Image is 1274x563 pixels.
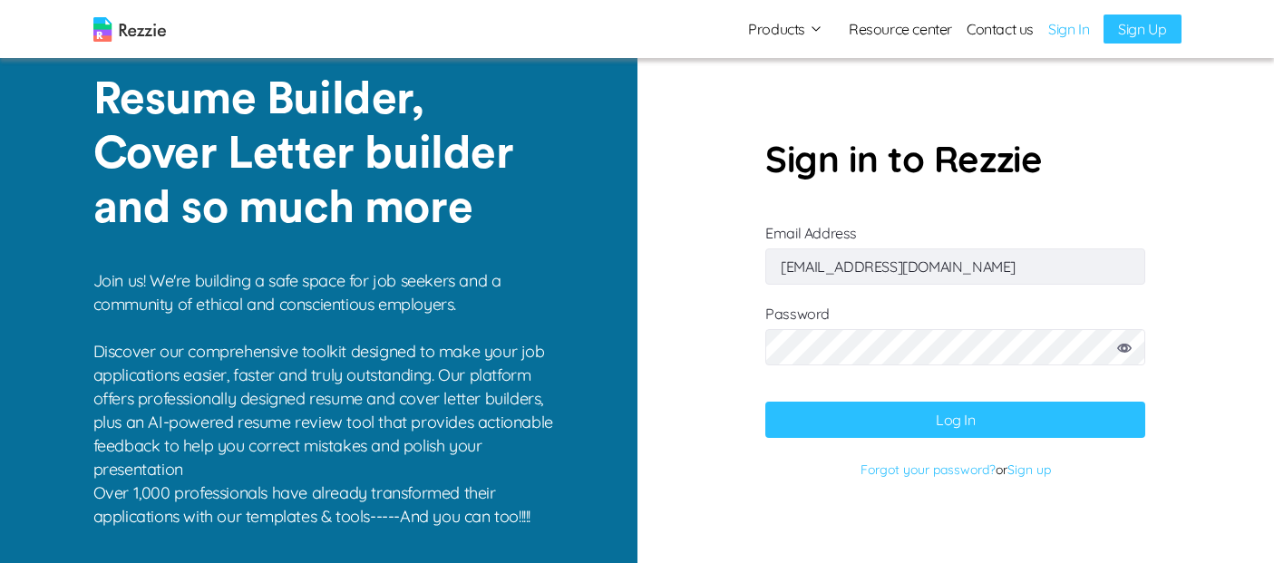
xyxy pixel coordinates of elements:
[93,481,566,529] p: Over 1,000 professionals have already transformed their applications with our templates & tools--...
[765,224,1145,276] label: Email Address
[765,305,1145,383] label: Password
[861,461,996,478] a: Forgot your password?
[765,248,1145,285] input: Email Address
[967,18,1034,40] a: Contact us
[93,269,566,481] p: Join us! We're building a safe space for job seekers and a community of ethical and conscientious...
[1104,15,1181,44] a: Sign Up
[765,329,1145,365] input: Password
[1007,461,1051,478] a: Sign up
[765,456,1145,483] p: or
[1048,18,1089,40] a: Sign In
[748,18,823,40] button: Products
[765,131,1145,186] p: Sign in to Rezzie
[849,18,952,40] a: Resource center
[765,402,1145,438] button: Log In
[93,17,166,42] img: logo
[93,73,546,236] p: Resume Builder, Cover Letter builder and so much more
